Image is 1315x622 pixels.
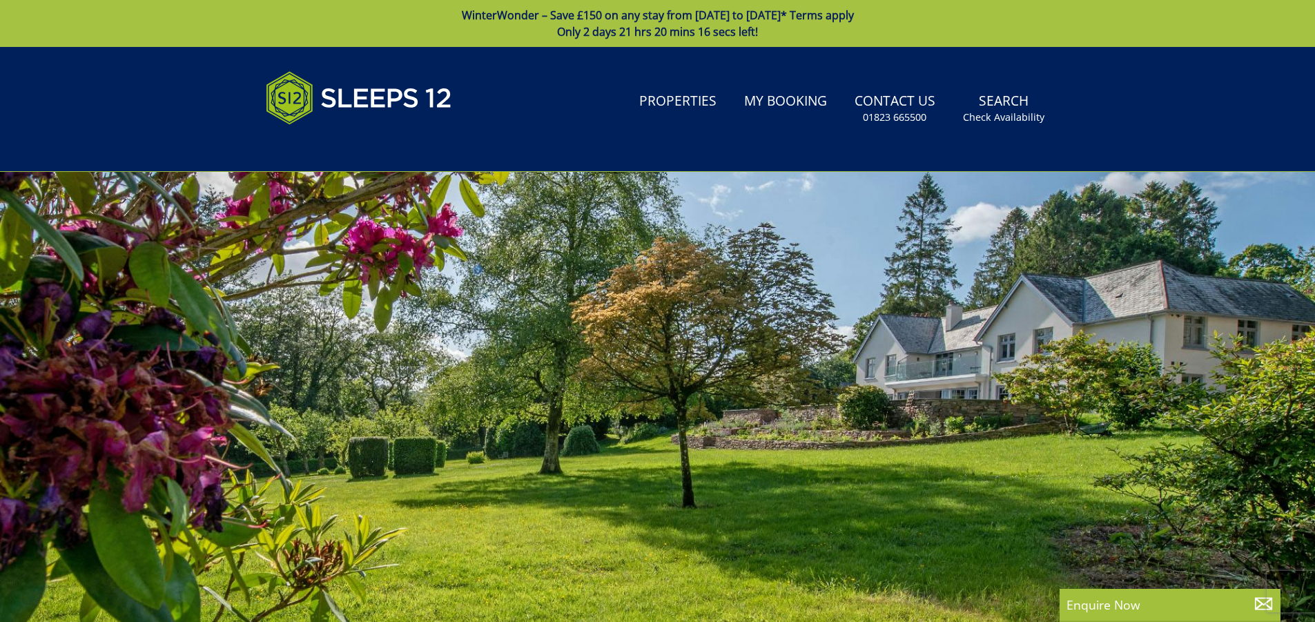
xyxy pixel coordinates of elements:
a: Contact Us01823 665500 [849,86,941,131]
a: My Booking [739,86,832,117]
a: SearchCheck Availability [957,86,1050,131]
small: Check Availability [963,110,1044,124]
small: 01823 665500 [863,110,926,124]
span: Only 2 days 21 hrs 20 mins 16 secs left! [557,24,758,39]
iframe: Customer reviews powered by Trustpilot [259,141,404,153]
img: Sleeps 12 [266,64,452,133]
p: Enquire Now [1066,596,1274,614]
a: Properties [634,86,722,117]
